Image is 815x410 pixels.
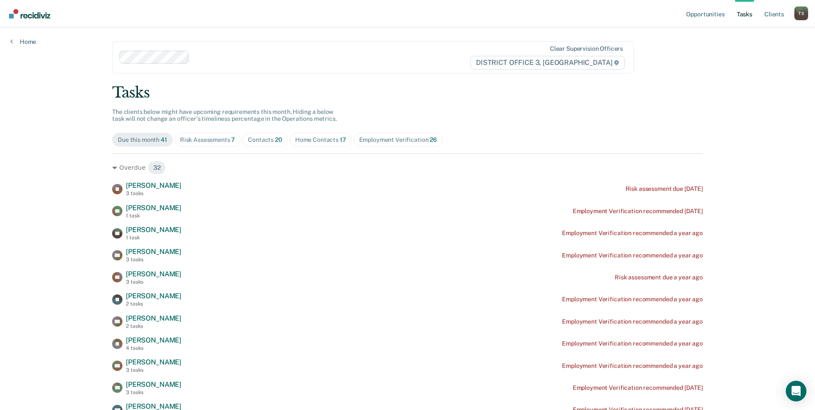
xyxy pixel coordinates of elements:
div: Employment Verification recommended a year ago [562,362,703,370]
div: Clear supervision officers [550,45,623,52]
span: [PERSON_NAME] [126,226,181,234]
div: Employment Verification recommended [DATE] [573,384,703,392]
div: Employment Verification [359,136,437,144]
div: 3 tasks [126,389,181,395]
span: [PERSON_NAME] [126,181,181,190]
div: 3 tasks [126,257,181,263]
div: Risk assessment due a year ago [615,274,703,281]
div: Employment Verification recommended a year ago [562,296,703,303]
div: Risk assessment due [DATE] [626,185,703,193]
div: 4 tasks [126,345,181,351]
div: Due this month [118,136,167,144]
span: [PERSON_NAME] [126,204,181,212]
div: 1 task [126,213,181,219]
span: 26 [430,136,437,143]
span: [PERSON_NAME] [126,270,181,278]
span: 41 [161,136,167,143]
div: Employment Verification recommended a year ago [562,340,703,347]
div: Employment Verification recommended a year ago [562,229,703,237]
div: Employment Verification recommended a year ago [562,318,703,325]
div: 3 tasks [126,279,181,285]
span: [PERSON_NAME] [126,248,181,256]
a: Home [10,38,36,46]
span: [PERSON_NAME] [126,380,181,389]
span: 32 [148,161,166,174]
div: Overdue 32 [112,161,703,174]
div: 2 tasks [126,301,181,307]
span: [PERSON_NAME] [126,314,181,322]
button: Profile dropdown button [794,6,808,20]
span: The clients below might have upcoming requirements this month. Hiding a below task will not chang... [112,108,337,122]
span: [PERSON_NAME] [126,358,181,366]
div: Employment Verification recommended [DATE] [573,208,703,215]
span: [PERSON_NAME] [126,336,181,344]
span: [PERSON_NAME] [126,292,181,300]
div: Home Contacts [295,136,346,144]
div: Tasks [112,84,703,101]
div: Risk Assessments [180,136,235,144]
div: 3 tasks [126,190,181,196]
div: T S [794,6,808,20]
div: 2 tasks [126,323,181,329]
span: 20 [275,136,282,143]
div: 1 task [126,235,181,241]
span: DISTRICT OFFICE 3, [GEOGRAPHIC_DATA] [470,56,625,70]
div: 3 tasks [126,367,181,373]
img: Recidiviz [9,9,50,18]
div: Contacts [248,136,282,144]
div: Employment Verification recommended a year ago [562,252,703,259]
span: 17 [340,136,346,143]
div: Open Intercom Messenger [786,381,806,401]
span: 7 [231,136,235,143]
